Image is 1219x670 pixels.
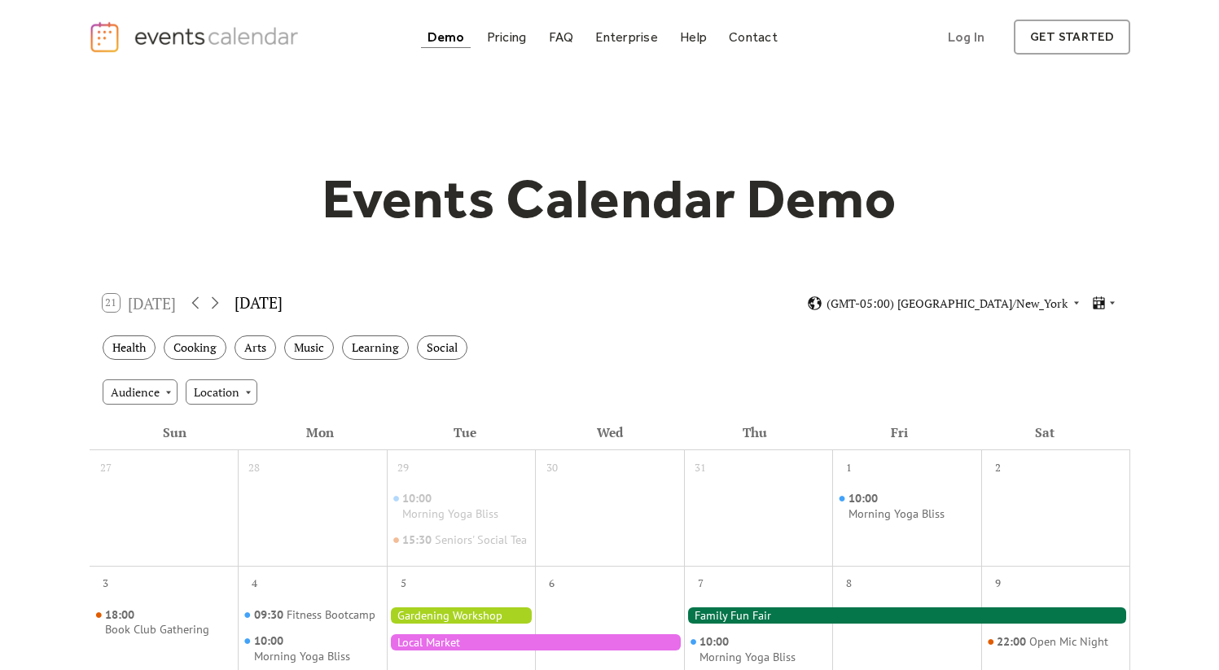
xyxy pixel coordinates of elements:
[1014,20,1130,55] a: get started
[428,33,465,42] div: Demo
[932,20,1001,55] a: Log In
[480,26,533,48] a: Pricing
[549,33,574,42] div: FAQ
[89,20,304,54] a: home
[589,26,664,48] a: Enterprise
[729,33,778,42] div: Contact
[595,33,657,42] div: Enterprise
[542,26,581,48] a: FAQ
[673,26,713,48] a: Help
[722,26,784,48] a: Contact
[680,33,707,42] div: Help
[487,33,527,42] div: Pricing
[421,26,471,48] a: Demo
[297,165,923,232] h1: Events Calendar Demo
